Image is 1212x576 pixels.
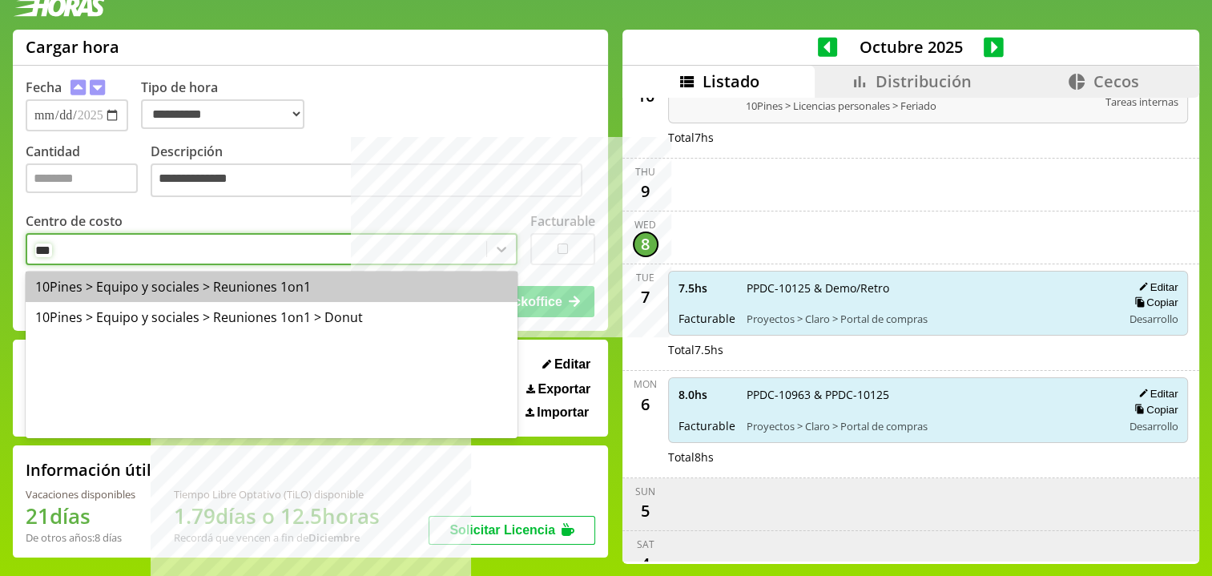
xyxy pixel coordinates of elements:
[876,70,972,92] span: Distribución
[521,381,595,397] button: Exportar
[633,391,658,417] div: 6
[141,79,317,131] label: Tipo de hora
[1129,403,1178,417] button: Copiar
[747,312,1111,326] span: Proyectos > Claro > Portal de compras
[1129,296,1178,309] button: Copiar
[633,232,658,257] div: 8
[637,538,654,551] div: Sat
[633,284,658,310] div: 7
[308,530,360,545] b: Diciembre
[678,418,735,433] span: Facturable
[26,272,517,302] div: 10Pines > Equipo y sociales > Reuniones 1on1
[26,143,151,201] label: Cantidad
[678,311,735,326] span: Facturable
[174,530,380,545] div: Recordá que vencen a fin de
[668,449,1189,465] div: Total 8 hs
[1093,70,1138,92] span: Cecos
[141,99,304,129] select: Tipo de hora
[151,143,595,201] label: Descripción
[837,36,984,58] span: Octubre 2025
[26,302,517,332] div: 10Pines > Equipo y sociales > Reuniones 1on1 > Donut
[26,79,62,96] label: Fecha
[26,36,119,58] h1: Cargar hora
[668,342,1189,357] div: Total 7.5 hs
[633,498,658,524] div: 5
[429,516,595,545] button: Solicitar Licencia
[747,387,1111,402] span: PPDC-10963 & PPDC-10125
[26,501,135,530] h1: 21 días
[449,523,555,537] span: Solicitar Licencia
[174,487,380,501] div: Tiempo Libre Optativo (TiLO) disponible
[26,487,135,501] div: Vacaciones disponibles
[668,130,1189,145] div: Total 7 hs
[1129,312,1178,326] span: Desarrollo
[635,485,655,498] div: Sun
[634,218,656,232] div: Wed
[1133,387,1178,401] button: Editar
[26,163,138,193] input: Cantidad
[26,212,123,230] label: Centro de costo
[554,357,590,372] span: Editar
[441,295,562,308] span: Enviar al backoffice
[151,163,582,197] textarea: Descripción
[1129,419,1178,433] span: Desarrollo
[634,377,657,391] div: Mon
[636,271,654,284] div: Tue
[538,382,590,397] span: Exportar
[747,280,1111,296] span: PPDC-10125 & Demo/Retro
[1105,95,1178,109] span: Tareas internas
[678,280,735,296] span: 7.5 hs
[622,98,1199,562] div: scrollable content
[1133,280,1178,294] button: Editar
[26,530,135,545] div: De otros años: 8 días
[635,165,655,179] div: Thu
[26,459,151,481] h2: Información útil
[747,419,1111,433] span: Proyectos > Claro > Portal de compras
[746,99,1094,113] span: 10Pines > Licencias personales > Feriado
[538,356,595,373] button: Editar
[633,179,658,204] div: 9
[174,501,380,530] h1: 1.79 días o 12.5 horas
[678,387,735,402] span: 8.0 hs
[703,70,759,92] span: Listado
[537,405,589,420] span: Importar
[530,212,595,230] label: Facturable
